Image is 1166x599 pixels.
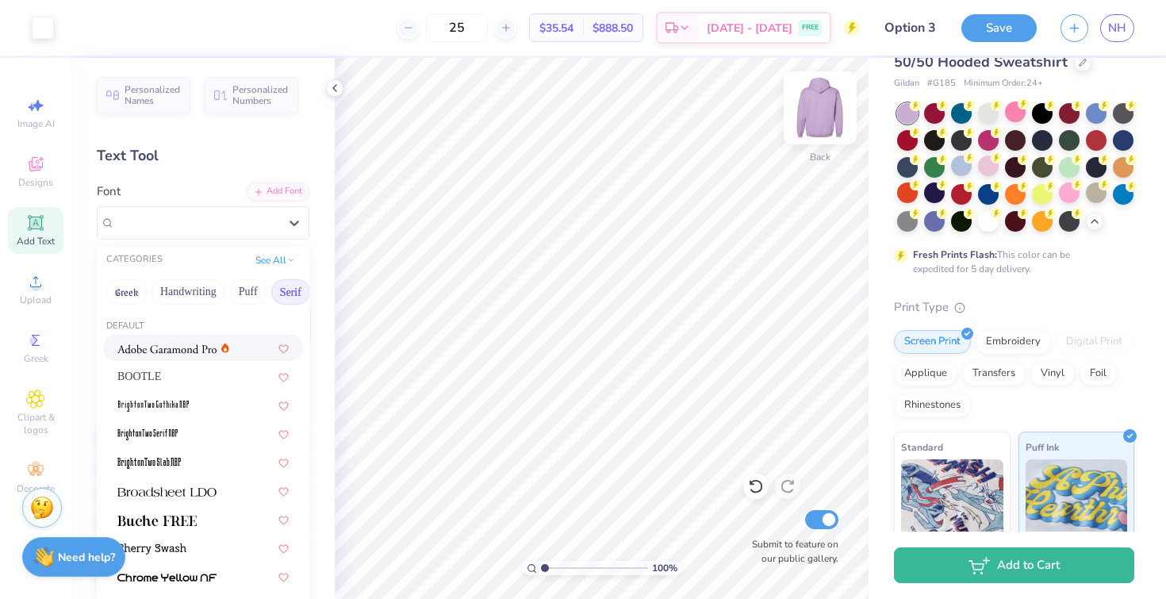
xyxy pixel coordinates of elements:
[894,547,1134,583] button: Add to Cart
[117,543,186,555] img: Cherry Swash
[97,182,121,201] label: Font
[117,368,161,385] span: BOOTLE
[232,84,289,106] span: Personalized Numbers
[1100,14,1134,42] a: NH
[247,182,309,201] div: Add Font
[539,20,573,36] span: $35.54
[125,84,181,106] span: Personalized Names
[894,330,971,354] div: Screen Print
[894,77,919,90] span: Gildan
[964,77,1043,90] span: Minimum Order: 24 +
[58,550,115,565] strong: Need help?
[24,352,48,365] span: Greek
[117,458,181,469] img: BrightonTwo Slab NBP
[894,394,971,417] div: Rhinestones
[117,429,178,440] img: BrightonTwo Serif NBP
[872,12,949,44] input: Untitled Design
[97,320,309,333] div: Default
[17,482,55,495] span: Decorate
[901,439,943,455] span: Standard
[802,22,819,33] span: FREE
[117,401,189,412] img: BrightonTwo Gothika NBP
[901,459,1003,539] img: Standard
[962,362,1026,386] div: Transfers
[17,235,55,248] span: Add Text
[927,77,956,90] span: # G185
[1056,330,1133,354] div: Digital Print
[117,572,217,583] img: Chrome Yellow NF
[117,344,217,355] img: Adobe Garamond Pro
[230,279,267,305] button: Puff
[271,279,310,305] button: Serif
[106,279,147,305] button: Greek
[1026,439,1059,455] span: Puff Ink
[1080,362,1117,386] div: Foil
[652,561,677,575] span: 100 %
[251,252,300,268] button: See All
[1026,459,1128,539] img: Puff Ink
[117,486,217,497] img: Broadsheet LDO
[20,294,52,306] span: Upload
[117,515,197,526] img: Buche FREE
[593,20,633,36] span: $888.50
[913,248,1108,276] div: This color can be expedited for 5 day delivery.
[913,248,997,261] strong: Fresh Prints Flash:
[707,20,792,36] span: [DATE] - [DATE]
[18,176,53,189] span: Designs
[17,117,55,130] span: Image AI
[743,537,838,566] label: Submit to feature on our public gallery.
[8,411,63,436] span: Clipart & logos
[106,253,163,267] div: CATEGORIES
[1030,362,1075,386] div: Vinyl
[788,76,852,140] img: Back
[894,362,957,386] div: Applique
[426,13,488,42] input: – –
[1108,19,1126,37] span: NH
[97,145,309,167] div: Text Tool
[810,150,830,164] div: Back
[152,279,225,305] button: Handwriting
[976,330,1051,354] div: Embroidery
[961,14,1037,42] button: Save
[894,298,1134,317] div: Print Type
